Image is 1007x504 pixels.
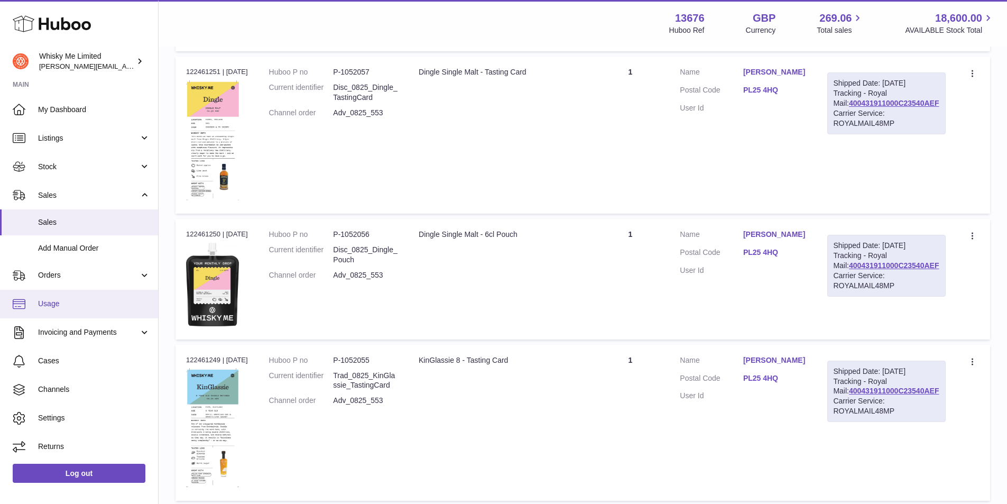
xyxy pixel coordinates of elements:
[591,345,669,501] td: 1
[827,361,946,422] div: Tracking - Royal Mail:
[905,25,994,35] span: AVAILABLE Stock Total
[833,108,940,129] div: Carrier Service: ROYALMAIL48MP
[833,78,940,88] div: Shipped Date: [DATE]
[591,57,669,214] td: 1
[827,72,946,134] div: Tracking - Royal Mail:
[38,217,150,227] span: Sales
[680,248,743,260] dt: Postal Code
[186,243,239,326] img: 1752740674.jpg
[817,25,864,35] span: Total sales
[746,25,776,35] div: Currency
[680,230,743,242] dt: Name
[38,299,150,309] span: Usage
[669,25,705,35] div: Huboo Ref
[269,245,334,265] dt: Current identifier
[186,355,248,365] div: 122461249 | [DATE]
[419,230,580,240] div: Dingle Single Malt - 6cl Pouch
[38,105,150,115] span: My Dashboard
[333,355,398,365] dd: P-1052055
[849,261,939,270] a: 400431911000C23540AEF
[827,235,946,296] div: Tracking - Royal Mail:
[333,83,398,103] dd: Disc_0825_Dingle_TastingCard
[849,99,939,107] a: 400431911000C23540AEF
[333,396,398,406] dd: Adv_0825_553
[849,387,939,395] a: 400431911000C23540AEF
[743,355,807,365] a: [PERSON_NAME]
[269,67,334,77] dt: Huboo P no
[743,67,807,77] a: [PERSON_NAME]
[680,103,743,113] dt: User Id
[333,230,398,240] dd: P-1052056
[743,373,807,383] a: PL25 4HQ
[186,80,239,201] img: 1752740722.png
[186,230,248,239] div: 122461250 | [DATE]
[38,413,150,423] span: Settings
[333,67,398,77] dd: P-1052057
[269,270,334,280] dt: Channel order
[39,51,134,71] div: Whisky Me Limited
[833,241,940,251] div: Shipped Date: [DATE]
[680,391,743,401] dt: User Id
[186,368,239,488] img: 1752740623.png
[743,85,807,95] a: PL25 4HQ
[269,108,334,118] dt: Channel order
[833,271,940,291] div: Carrier Service: ROYALMAIL48MP
[905,11,994,35] a: 18,600.00 AVAILABLE Stock Total
[680,67,743,80] dt: Name
[333,245,398,265] dd: Disc_0825_Dingle_Pouch
[39,62,212,70] span: [PERSON_NAME][EMAIL_ADDRESS][DOMAIN_NAME]
[13,464,145,483] a: Log out
[419,67,580,77] div: Dingle Single Malt - Tasting Card
[675,11,705,25] strong: 13676
[743,230,807,240] a: [PERSON_NAME]
[38,270,139,280] span: Orders
[819,11,852,25] span: 269.06
[38,384,150,395] span: Channels
[333,371,398,391] dd: Trad_0825_KinGlassie_TastingCard
[38,133,139,143] span: Listings
[38,442,150,452] span: Returns
[269,355,334,365] dt: Huboo P no
[269,230,334,240] dt: Huboo P no
[38,356,150,366] span: Cases
[38,190,139,200] span: Sales
[833,366,940,377] div: Shipped Date: [DATE]
[269,396,334,406] dt: Channel order
[680,373,743,386] dt: Postal Code
[817,11,864,35] a: 269.06 Total sales
[38,327,139,337] span: Invoicing and Payments
[269,83,334,103] dt: Current identifier
[833,396,940,416] div: Carrier Service: ROYALMAIL48MP
[13,53,29,69] img: frances@whiskyshop.com
[419,355,580,365] div: KinGlassie 8 - Tasting Card
[743,248,807,258] a: PL25 4HQ
[935,11,982,25] span: 18,600.00
[680,355,743,368] dt: Name
[753,11,775,25] strong: GBP
[269,371,334,391] dt: Current identifier
[333,270,398,280] dd: Adv_0825_553
[38,162,139,172] span: Stock
[680,265,743,276] dt: User Id
[591,219,669,339] td: 1
[38,243,150,253] span: Add Manual Order
[333,108,398,118] dd: Adv_0825_553
[680,85,743,98] dt: Postal Code
[186,67,248,77] div: 122461251 | [DATE]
